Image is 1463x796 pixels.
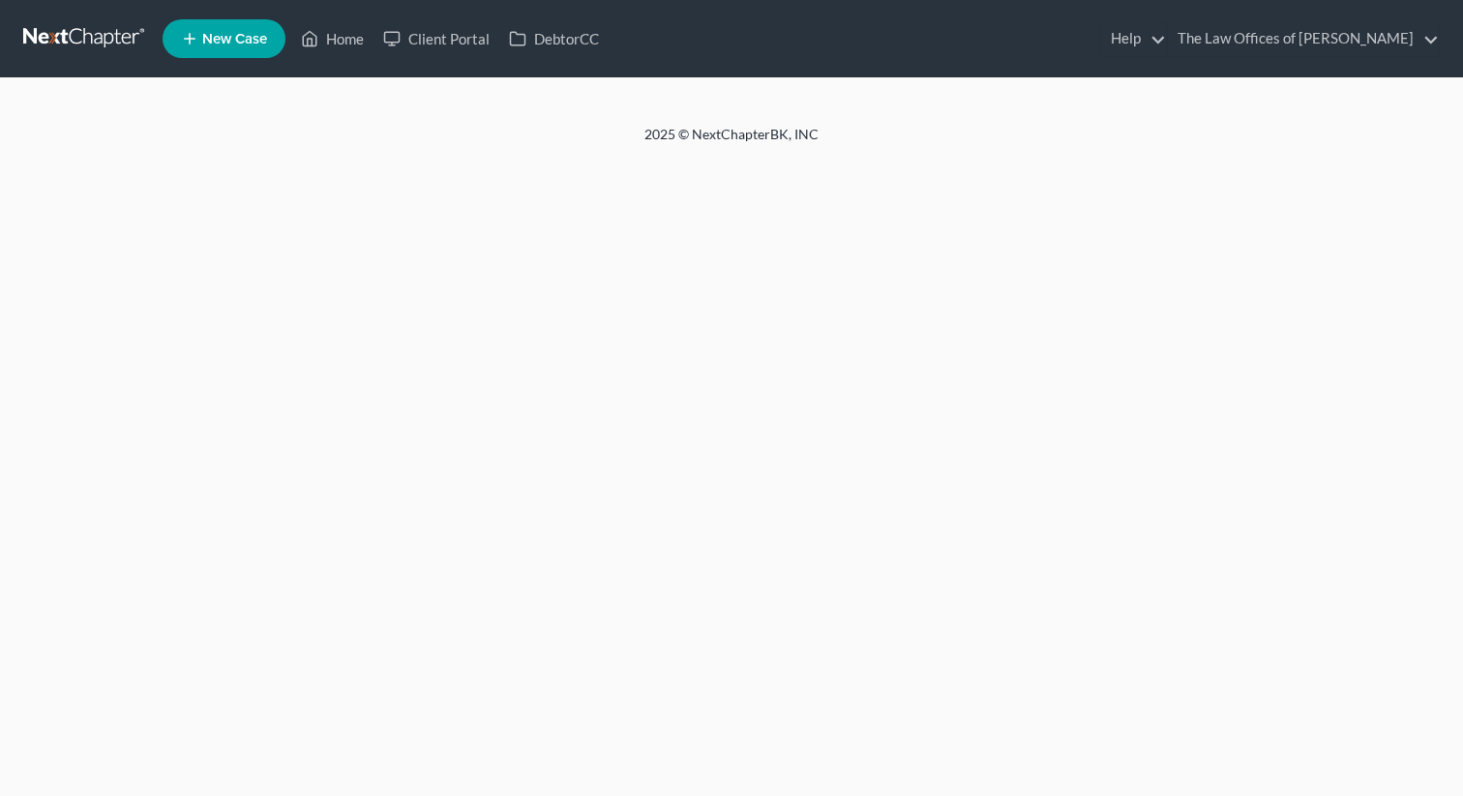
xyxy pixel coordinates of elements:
new-legal-case-button: New Case [163,19,285,58]
div: 2025 © NextChapterBK, INC [180,125,1283,160]
a: Help [1101,21,1166,56]
a: Home [291,21,373,56]
a: Client Portal [373,21,499,56]
a: DebtorCC [499,21,609,56]
a: The Law Offices of [PERSON_NAME] [1168,21,1439,56]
